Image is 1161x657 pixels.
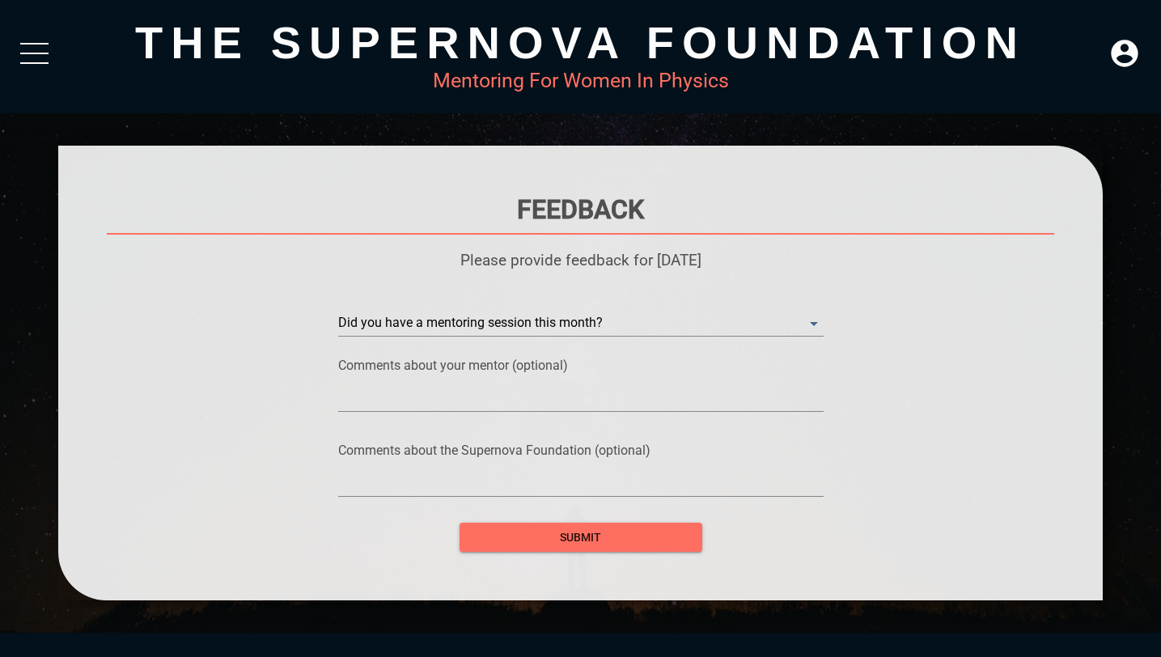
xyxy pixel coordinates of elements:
[58,16,1104,69] div: The Supernova Foundation
[107,194,1055,225] h1: Feedback
[472,528,689,548] span: submit
[338,358,824,373] p: Comments about your mentor (optional)
[58,69,1104,92] div: Mentoring For Women In Physics
[107,251,1055,269] p: Please provide feedback for [DATE]
[338,443,824,458] p: Comments about the Supernova Foundation (optional)
[460,523,702,553] button: submit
